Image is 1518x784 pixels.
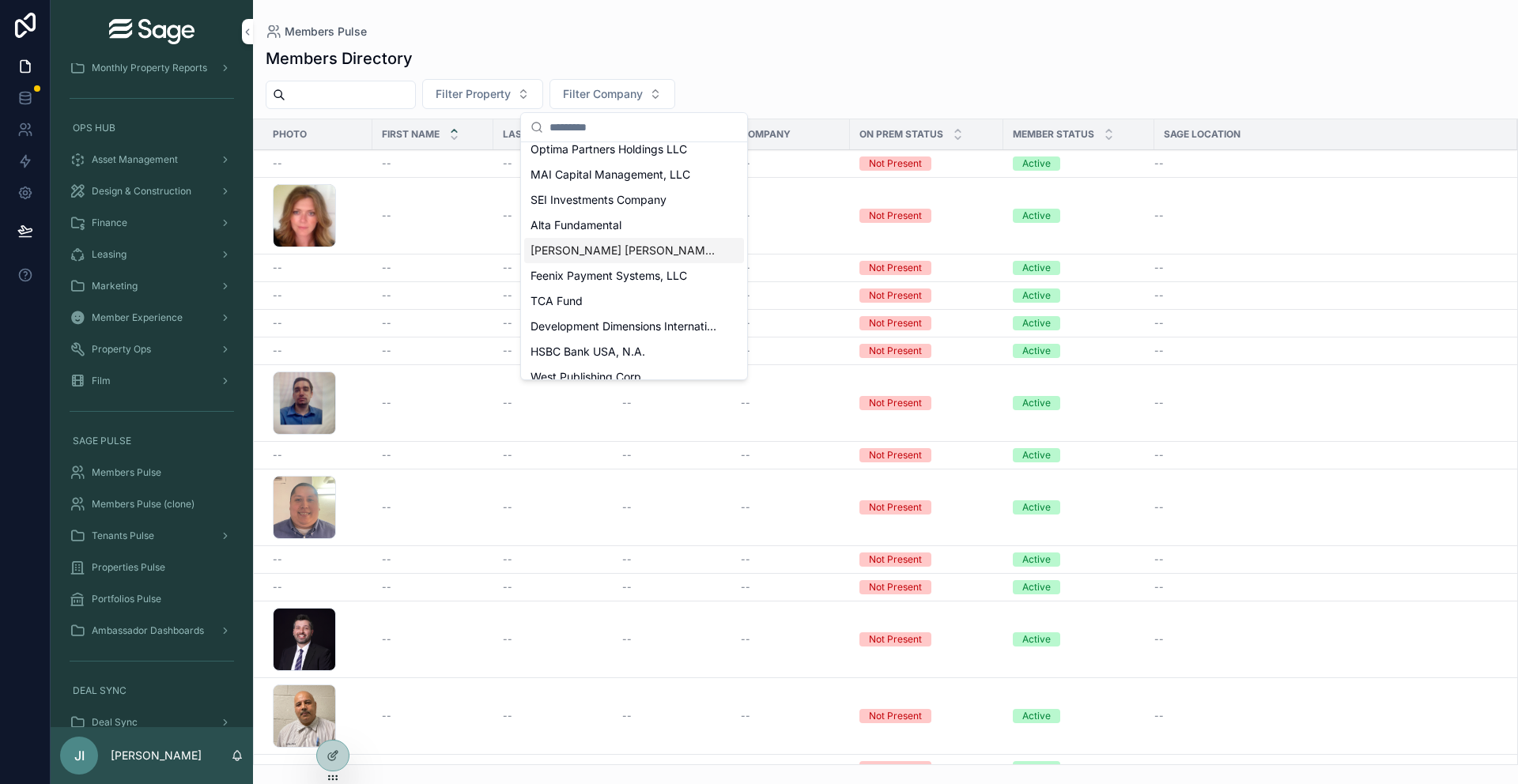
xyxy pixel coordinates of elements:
[1154,397,1164,409] span: --
[92,217,127,229] span: Finance
[741,209,840,222] a: --
[273,345,363,357] a: --
[531,293,583,309] span: TCA Fund
[503,762,512,775] span: --
[622,553,632,566] span: --
[60,585,244,613] a: Portfolios Pulse
[92,593,161,605] span: Portfolios Pulse
[503,449,603,462] a: --
[859,632,994,646] a: Not Present
[741,397,840,409] a: --
[60,145,244,174] a: Asset Management
[92,153,178,166] span: Asset Management
[531,167,690,183] span: MAI Capital Management, LLC
[503,581,512,594] span: --
[1154,501,1164,514] span: --
[382,710,484,722] a: --
[503,317,512,330] span: --
[622,449,722,462] a: --
[869,761,922,775] div: Not Present
[1154,762,1164,775] span: --
[1164,128,1240,141] span: Sage Location
[273,345,282,357] span: --
[1013,448,1145,462] a: Active
[422,79,543,109] button: Select Button
[503,345,603,357] a: --
[1154,633,1164,646] span: --
[60,427,244,455] a: SAGE PULSE
[273,157,282,170] span: --
[859,448,994,462] a: Not Present
[60,367,244,395] a: Film
[109,19,194,44] img: App logo
[382,581,484,594] a: --
[1013,396,1145,410] a: Active
[1022,261,1051,275] div: Active
[1154,157,1498,170] a: --
[503,710,603,722] a: --
[273,449,282,462] span: --
[859,261,994,275] a: Not Present
[741,710,840,722] a: --
[273,581,282,594] span: --
[622,397,632,409] span: --
[1013,580,1145,594] a: Active
[622,581,722,594] a: --
[382,157,484,170] a: --
[273,553,363,566] a: --
[382,553,391,566] span: --
[531,192,666,208] span: SEI Investments Company
[503,397,603,409] a: --
[869,261,922,275] div: Not Present
[382,553,484,566] a: --
[382,345,391,357] span: --
[382,209,391,222] span: --
[1154,157,1164,170] span: --
[741,157,840,170] a: --
[869,316,922,330] div: Not Present
[382,317,484,330] a: --
[285,24,367,40] span: Members Pulse
[273,262,282,274] span: --
[1013,316,1145,330] a: Active
[622,449,632,462] span: --
[1154,317,1498,330] a: --
[503,317,603,330] a: --
[741,553,840,566] a: --
[60,272,244,300] a: Marketing
[1013,761,1145,775] a: Active
[741,710,750,722] span: --
[92,466,161,479] span: Members Pulse
[92,530,154,542] span: Tenants Pulse
[382,345,484,357] a: --
[273,553,282,566] span: --
[60,209,244,237] a: Finance
[622,501,722,514] a: --
[273,289,363,302] a: --
[74,746,85,765] span: JI
[859,500,994,514] a: Not Present
[382,262,484,274] a: --
[622,710,722,722] a: --
[382,710,391,722] span: --
[869,209,922,223] div: Not Present
[1154,581,1164,594] span: --
[859,316,994,330] a: Not Present
[503,501,512,514] span: --
[741,633,750,646] span: --
[741,581,840,594] a: --
[92,624,204,637] span: Ambassador Dashboards
[436,86,511,102] span: Filter Property
[92,311,183,324] span: Member Experience
[869,344,922,358] div: Not Present
[60,616,244,645] a: Ambassador Dashboards
[1013,344,1145,358] a: Active
[503,553,512,566] span: --
[1154,553,1498,566] a: --
[869,448,922,462] div: Not Present
[622,762,722,775] a: --
[622,633,722,646] a: --
[741,449,840,462] a: --
[859,156,994,171] a: Not Present
[859,209,994,223] a: Not Present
